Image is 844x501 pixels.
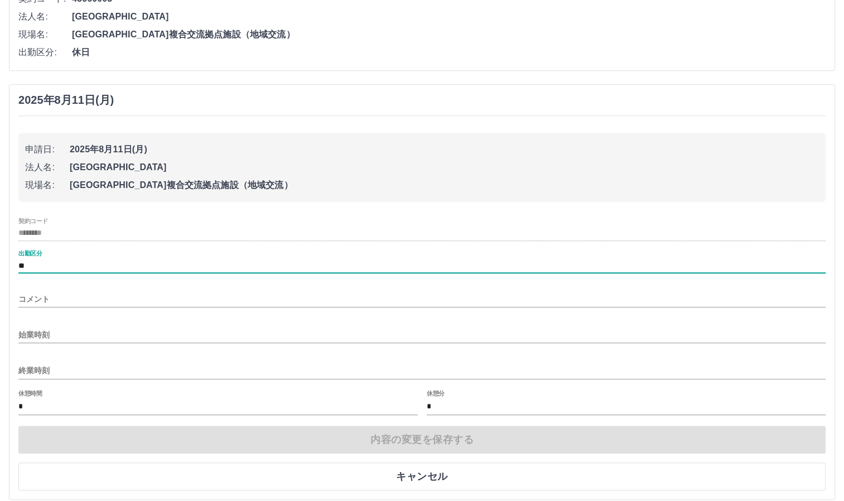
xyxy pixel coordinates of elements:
span: 現場名: [18,28,72,41]
h3: 2025年8月11日(月) [18,94,114,107]
span: [GEOGRAPHIC_DATA] [72,10,826,23]
button: キャンセル [18,463,826,490]
span: 申請日: [25,143,70,156]
label: 出勤区分 [18,249,42,258]
label: 休憩時間 [18,389,42,397]
span: 法人名: [25,161,70,174]
span: 法人名: [18,10,72,23]
span: 2025年8月11日(月) [70,143,819,156]
span: 休日 [72,46,826,59]
span: [GEOGRAPHIC_DATA] [70,161,819,174]
label: 休憩分 [427,389,445,397]
span: [GEOGRAPHIC_DATA]複合交流拠点施設（地域交流） [72,28,826,41]
span: 出勤区分: [18,46,72,59]
label: 契約コード [18,216,48,225]
span: 現場名: [25,179,70,192]
span: [GEOGRAPHIC_DATA]複合交流拠点施設（地域交流） [70,179,819,192]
